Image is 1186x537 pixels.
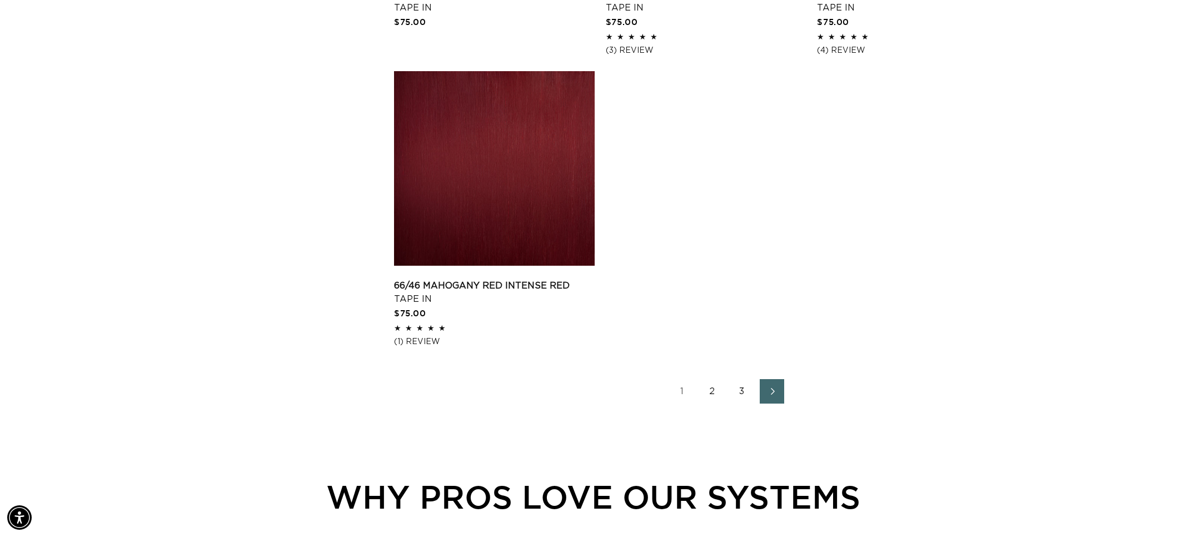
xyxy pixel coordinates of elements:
[126,473,1060,521] div: WHY PROS LOVE OUR SYSTEMS
[7,505,32,530] div: Accessibility Menu
[670,379,694,404] a: Page 1
[394,279,595,306] a: 66/46 Mahogany Red Intense Red Tape In
[700,379,724,404] a: Page 2
[730,379,754,404] a: Page 3
[760,379,784,404] a: Next page
[394,379,1060,404] nav: Pagination
[1130,484,1186,537] iframe: Chat Widget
